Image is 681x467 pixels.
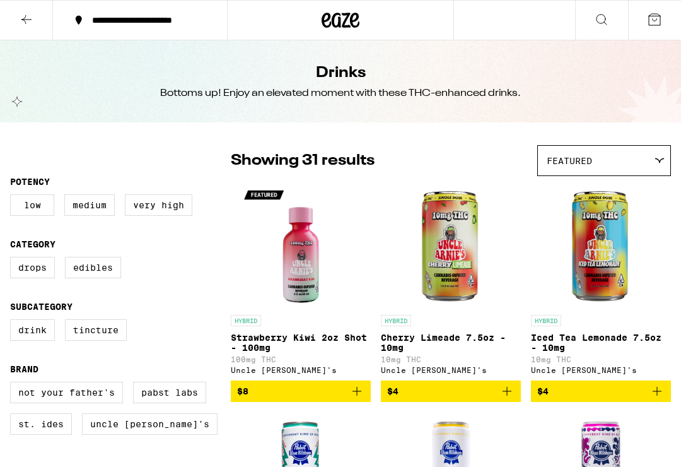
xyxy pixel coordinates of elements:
[531,333,671,353] p: Iced Tea Lemonade 7.5oz - 10mg
[531,381,671,402] button: Add to bag
[381,315,411,326] p: HYBRID
[381,381,521,402] button: Add to bag
[547,156,592,166] span: Featured
[381,333,521,353] p: Cherry Limeade 7.5oz - 10mg
[231,355,371,364] p: 100mg THC
[10,364,38,374] legend: Brand
[231,333,371,353] p: Strawberry Kiwi 2oz Shot - 100mg
[531,366,671,374] div: Uncle [PERSON_NAME]'s
[388,182,514,309] img: Uncle Arnie's - Cherry Limeade 7.5oz - 10mg
[65,319,127,341] label: Tincture
[238,182,364,309] img: Uncle Arnie's - Strawberry Kiwi 2oz Shot - 100mg
[82,413,218,435] label: Uncle [PERSON_NAME]'s
[381,366,521,374] div: Uncle [PERSON_NAME]'s
[10,302,73,312] legend: Subcategory
[10,319,55,341] label: Drink
[133,382,206,403] label: Pabst Labs
[231,366,371,374] div: Uncle [PERSON_NAME]'s
[237,386,248,396] span: $8
[316,62,366,84] h1: Drinks
[10,413,72,435] label: St. Ides
[125,194,192,216] label: Very High
[531,315,561,326] p: HYBRID
[231,381,371,402] button: Add to bag
[387,386,399,396] span: $4
[231,150,375,172] p: Showing 31 results
[10,239,55,249] legend: Category
[537,386,549,396] span: $4
[10,257,55,278] label: Drops
[10,194,54,216] label: Low
[381,182,521,381] a: Open page for Cherry Limeade 7.5oz - 10mg from Uncle Arnie's
[531,355,671,364] p: 10mg THC
[538,182,664,309] img: Uncle Arnie's - Iced Tea Lemonade 7.5oz - 10mg
[10,177,50,187] legend: Potency
[64,194,115,216] label: Medium
[531,182,671,381] a: Open page for Iced Tea Lemonade 7.5oz - 10mg from Uncle Arnie's
[65,257,121,278] label: Edibles
[231,182,371,381] a: Open page for Strawberry Kiwi 2oz Shot - 100mg from Uncle Arnie's
[160,86,521,100] div: Bottoms up! Enjoy an elevated moment with these THC-enhanced drinks.
[231,315,261,326] p: HYBRID
[381,355,521,364] p: 10mg THC
[10,382,123,403] label: Not Your Father's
